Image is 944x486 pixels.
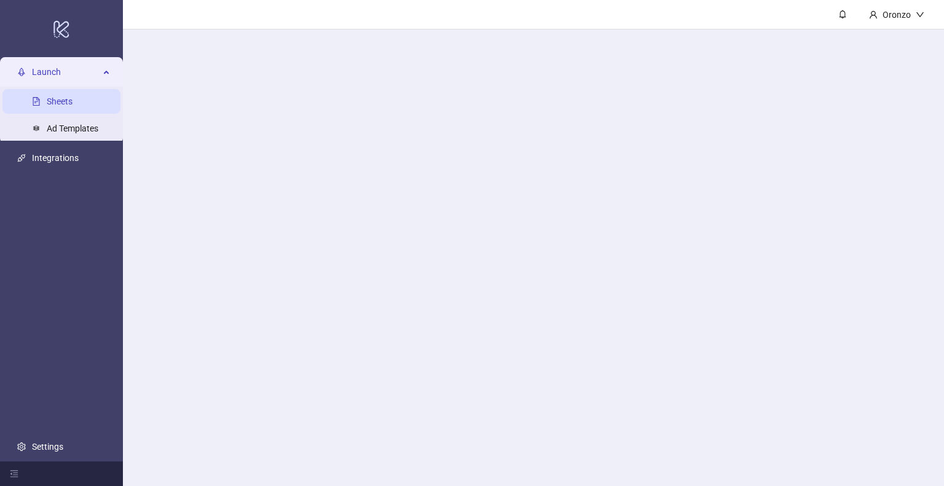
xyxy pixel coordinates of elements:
a: Ad Templates [47,123,98,133]
span: user [869,10,878,19]
span: down [916,10,924,19]
span: Launch [32,60,100,84]
a: Sheets [47,96,73,106]
span: menu-fold [10,469,18,478]
a: Settings [32,442,63,452]
div: Oronzo [878,8,916,22]
a: Integrations [32,153,79,163]
span: bell [838,10,847,18]
span: rocket [17,68,26,76]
